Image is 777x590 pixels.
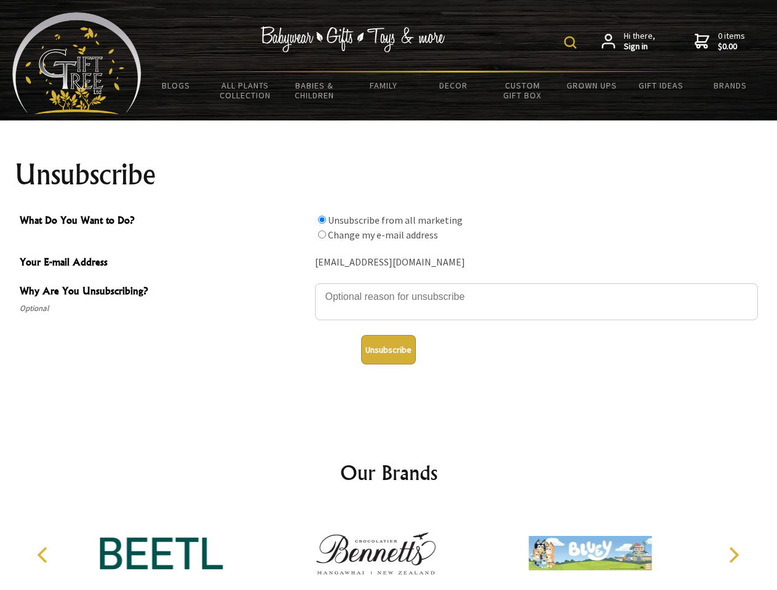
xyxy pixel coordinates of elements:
[718,30,745,52] span: 0 items
[557,73,626,98] a: Grown Ups
[564,36,576,49] img: product search
[315,283,758,320] textarea: Why Are You Unsubscribing?
[418,73,488,98] a: Decor
[349,73,419,98] a: Family
[31,541,58,568] button: Previous
[20,254,309,272] span: Your E-mail Address
[695,31,745,52] a: 0 items$0.00
[20,213,309,230] span: What Do You Want to Do?
[15,160,763,189] h1: Unsubscribe
[12,12,141,114] img: Babyware - Gifts - Toys and more...
[211,73,281,108] a: All Plants Collection
[624,31,655,52] span: Hi there,
[141,73,211,98] a: BLOGS
[280,73,349,108] a: Babies & Children
[696,73,765,98] a: Brands
[626,73,696,98] a: Gift Ideas
[328,214,463,226] label: Unsubscribe from all marketing
[718,41,745,52] strong: $0.00
[318,230,326,238] input: What Do You Want to Do?
[20,301,309,316] span: Optional
[361,335,416,364] button: Unsubscribe
[720,541,747,568] button: Next
[488,73,557,108] a: Custom Gift Box
[20,283,309,301] span: Why Are You Unsubscribing?
[318,216,326,224] input: What Do You Want to Do?
[602,31,655,52] a: Hi there,Sign in
[261,26,445,52] img: Babywear - Gifts - Toys & more
[624,41,655,52] strong: Sign in
[25,458,753,487] h2: Our Brands
[315,253,758,272] div: [EMAIL_ADDRESS][DOMAIN_NAME]
[328,229,438,241] label: Change my e-mail address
